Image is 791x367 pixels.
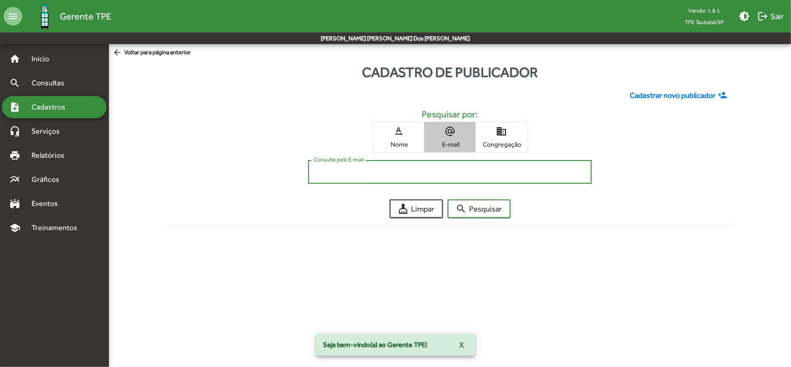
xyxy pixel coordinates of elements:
span: E-mail [427,140,473,148]
mat-icon: search [456,203,467,214]
button: Pesquisar [448,200,511,218]
span: Cadastrar novo publicador [630,90,715,101]
mat-icon: domain [496,126,507,137]
mat-icon: headset_mic [9,126,20,137]
span: Consultas [26,77,76,89]
button: E-mail [424,122,475,152]
div: Cadastro de publicador [109,62,791,83]
button: X [452,336,472,353]
span: Congregação [478,140,525,148]
span: Voltar para página anterior [113,48,191,58]
h5: Pesquisar por: [174,109,726,120]
mat-icon: home [9,53,20,64]
span: Cadastros [26,102,77,113]
mat-icon: multiline_chart [9,174,20,185]
mat-icon: search [9,77,20,89]
button: Congregação [476,122,527,152]
mat-icon: arrow_back [113,48,124,58]
mat-icon: logout [757,11,768,22]
button: Sair [753,8,787,25]
mat-icon: person_add [718,90,729,101]
a: Gerente TPE [22,1,111,32]
span: Eventos [26,198,70,209]
img: Logo [30,1,60,32]
span: Relatórios [26,150,76,161]
span: Sair [757,8,784,25]
span: Pesquisar [456,200,502,217]
span: Treinamentos [26,222,89,233]
span: X [460,336,464,353]
button: Nome [373,122,424,152]
span: Gerente TPE [60,9,111,24]
span: TPE Taubaté/SP [677,16,731,28]
mat-icon: brightness_medium [739,11,750,22]
mat-icon: menu [4,7,22,26]
mat-icon: alternate_email [444,126,456,137]
span: Limpar [398,200,435,217]
span: Gráficos [26,174,72,185]
mat-icon: school [9,222,20,233]
button: Limpar [390,200,443,218]
mat-icon: text_rotation_none [393,126,404,137]
div: Versão: 1.8.1 [677,5,731,16]
span: Nome [375,140,422,148]
span: Início [26,53,63,64]
mat-icon: cleaning_services [398,203,409,214]
span: Seja bem-vindo(a) ao Gerente TPE! [323,340,428,349]
mat-icon: print [9,150,20,161]
mat-icon: note_add [9,102,20,113]
mat-icon: stadium [9,198,20,209]
span: Serviços [26,126,72,137]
